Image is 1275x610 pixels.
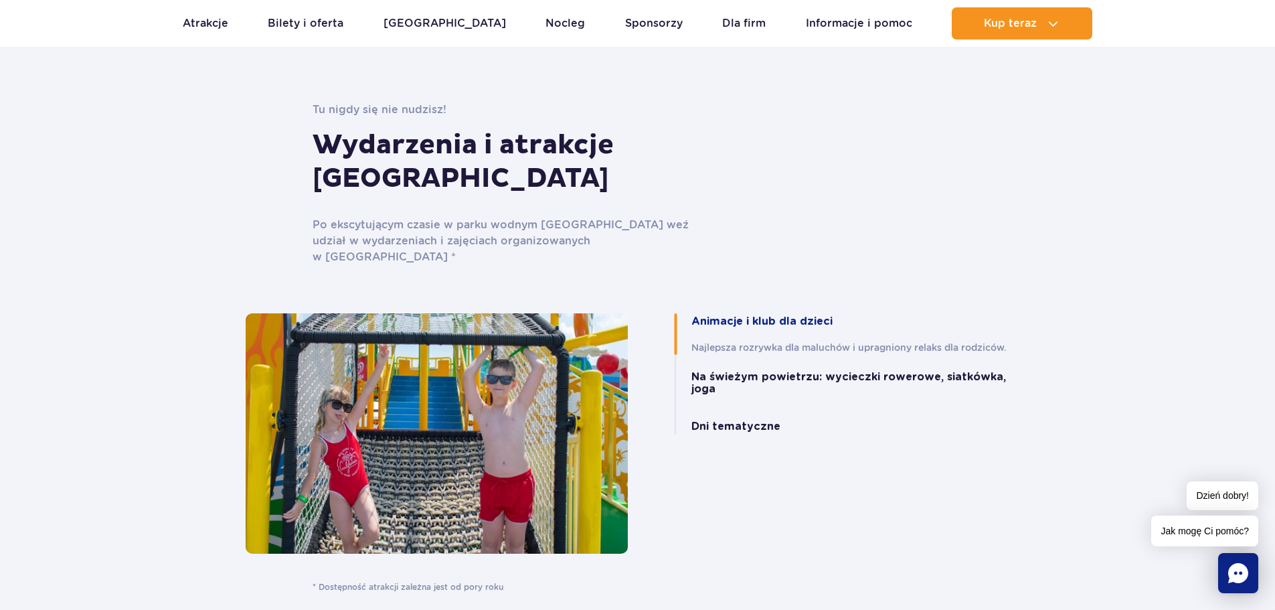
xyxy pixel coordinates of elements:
[313,102,714,118] p: Tu nigdy się nie nudzisz!
[1218,553,1258,593] div: Chat
[183,7,228,40] a: Atrakcje
[625,7,683,40] a: Sponsorzy
[691,371,1030,396] button: Na świeżym powietrzu: wycieczki rowerowe, siatkówka, joga
[313,217,714,265] p: Po ekscytującym czasie w parku wodnym [GEOGRAPHIC_DATA] weź udział w wydarzeniach i zajęciach org...
[246,313,628,554] img: Plac zabaw w części noclegowej Park of Poland, Suntago Village
[313,129,714,196] h3: Wydarzenia i atrakcje [GEOGRAPHIC_DATA]
[806,7,912,40] a: Informacje i pomoc
[384,7,506,40] a: [GEOGRAPHIC_DATA]
[545,7,585,40] a: Nocleg
[952,7,1092,40] button: Kup teraz
[313,581,1029,594] p: * Dostępność atrakcji zależna jest od pory roku
[1151,516,1258,546] span: Jak mogę Ci pomóc?
[984,17,1037,29] span: Kup teraz
[268,7,343,40] a: Bilety i oferta
[1187,481,1258,510] span: Dzień dobry!
[691,315,833,327] button: Animacje i klub dla dzieci
[691,340,1030,355] p: Najlepsza rozrywka dla maluchów i upragniony relaks dla rodziców.
[722,7,766,40] a: Dla firm
[691,421,780,433] button: Dni tematyczne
